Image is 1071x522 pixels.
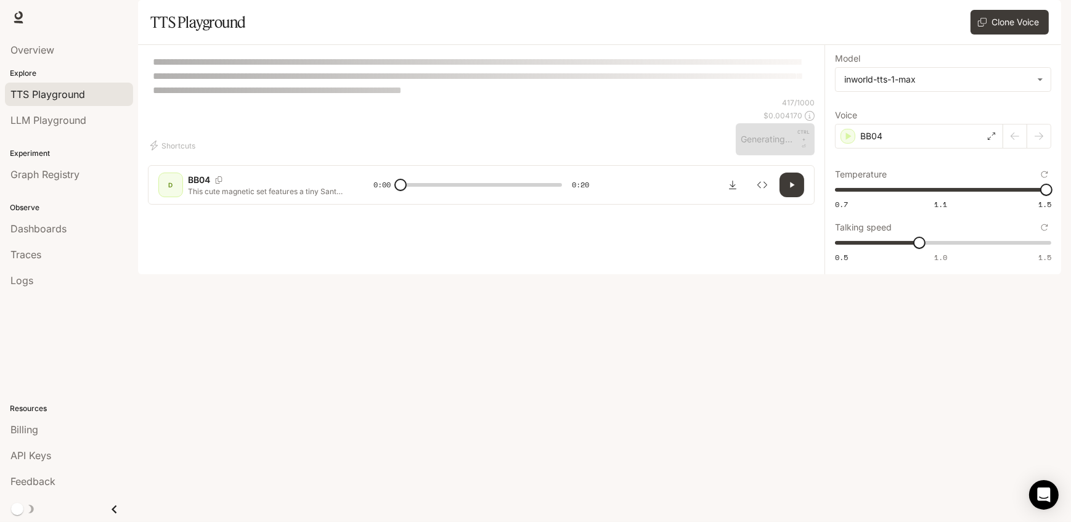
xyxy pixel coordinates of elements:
button: Clone Voice [971,10,1049,35]
button: Inspect [750,173,775,197]
span: 0:00 [373,179,391,191]
p: BB04 [860,130,882,142]
button: Copy Voice ID [210,176,227,184]
p: BB04 [188,174,210,186]
button: Reset to default [1038,168,1051,181]
span: 1.5 [1038,252,1051,263]
p: This cute magnetic set features a tiny Santa and reindeer peeking out—so fun and festive! Kids ca... [188,186,344,197]
p: $ 0.004170 [764,110,802,121]
p: 417 / 1000 [782,97,815,108]
div: D [161,175,181,195]
p: Voice [835,111,857,120]
span: 0.7 [835,199,848,210]
div: inworld-tts-1-max [844,73,1031,86]
button: Download audio [720,173,745,197]
h1: TTS Playground [150,10,246,35]
div: inworld-tts-1-max [836,68,1051,91]
button: Shortcuts [148,136,200,155]
span: 0:20 [572,179,589,191]
p: Temperature [835,170,887,179]
div: Open Intercom Messenger [1029,480,1059,510]
span: 0.5 [835,252,848,263]
span: 1.0 [934,252,947,263]
p: Model [835,54,860,63]
p: Talking speed [835,223,892,232]
span: 1.5 [1038,199,1051,210]
span: 1.1 [934,199,947,210]
button: Reset to default [1038,221,1051,234]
